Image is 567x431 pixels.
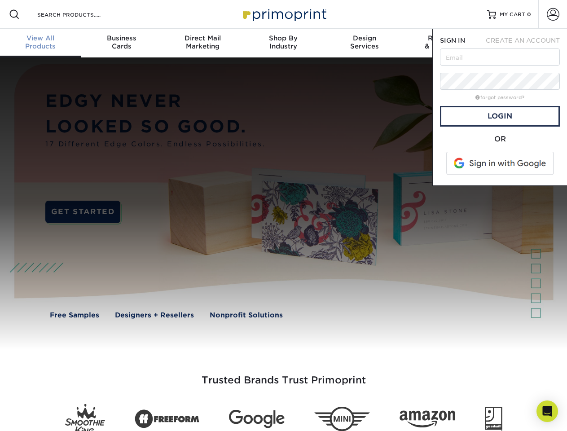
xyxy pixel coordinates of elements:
[405,34,486,42] span: Resources
[324,34,405,42] span: Design
[485,407,502,431] img: Goodwill
[243,29,324,57] a: Shop ByIndustry
[400,411,455,428] img: Amazon
[21,353,546,397] h3: Trusted Brands Trust Primoprint
[475,95,524,101] a: forgot password?
[229,410,285,428] img: Google
[162,34,243,50] div: Marketing
[440,48,560,66] input: Email
[81,29,162,57] a: BusinessCards
[405,34,486,50] div: & Templates
[243,34,324,50] div: Industry
[81,34,162,42] span: Business
[324,34,405,50] div: Services
[36,9,124,20] input: SEARCH PRODUCTS.....
[405,29,486,57] a: Resources& Templates
[162,34,243,42] span: Direct Mail
[527,11,531,18] span: 0
[500,11,525,18] span: MY CART
[239,4,329,24] img: Primoprint
[162,29,243,57] a: Direct MailMarketing
[440,37,465,44] span: SIGN IN
[440,134,560,145] div: OR
[2,404,76,428] iframe: Google Customer Reviews
[486,37,560,44] span: CREATE AN ACCOUNT
[243,34,324,42] span: Shop By
[324,29,405,57] a: DesignServices
[536,400,558,422] div: Open Intercom Messenger
[440,106,560,127] a: Login
[81,34,162,50] div: Cards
